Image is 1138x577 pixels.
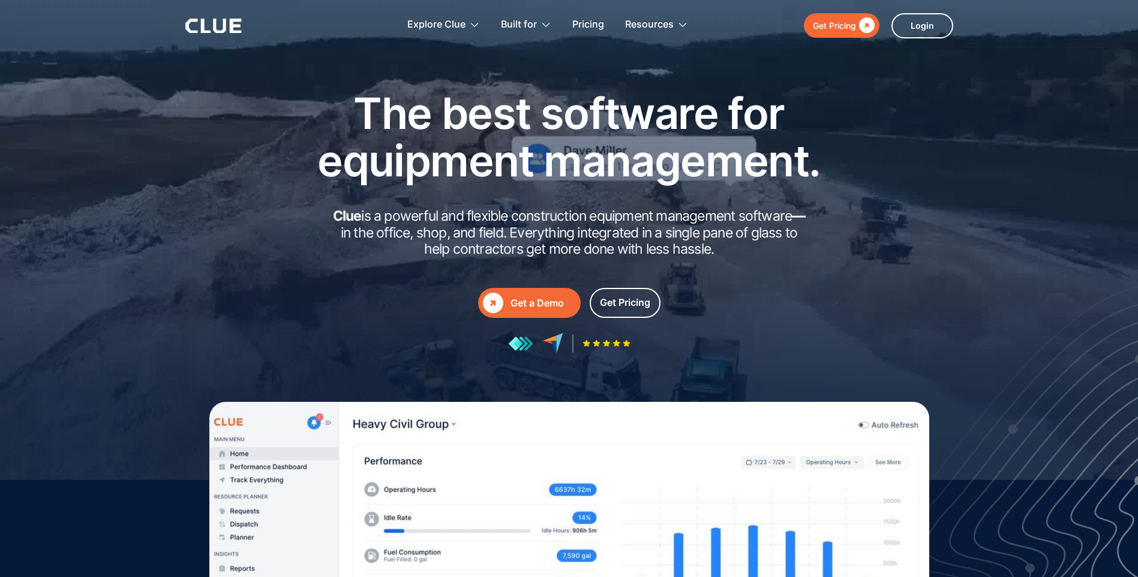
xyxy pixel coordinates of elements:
h2: is a powerful and flexible construction equipment management software in the office, shop, and fi... [329,208,809,258]
img: Five-star rating icon [582,339,630,347]
img: reviews at capterra [542,333,563,354]
a: Login [891,13,953,38]
div: Resources [625,6,674,44]
div: Resources [625,6,688,44]
a: Get Pricing [590,288,660,318]
strong: — [792,208,805,224]
div: Built for [501,6,551,44]
a: Get a Demo [478,288,581,318]
strong: Clue [333,208,362,224]
div:  [483,293,503,313]
img: reviews at getapp [508,336,533,351]
div: Explore Clue [407,6,466,44]
div:  [856,18,875,33]
div: Get Pricing [600,295,650,310]
a: Get Pricing [804,13,879,38]
div: Get Pricing [813,18,856,33]
a: Pricing [572,6,604,44]
div: Built for [501,6,537,44]
div: Get a Demo [511,296,576,311]
div: Explore Clue [407,6,480,44]
h1: The best software for equipment management. [299,89,839,184]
